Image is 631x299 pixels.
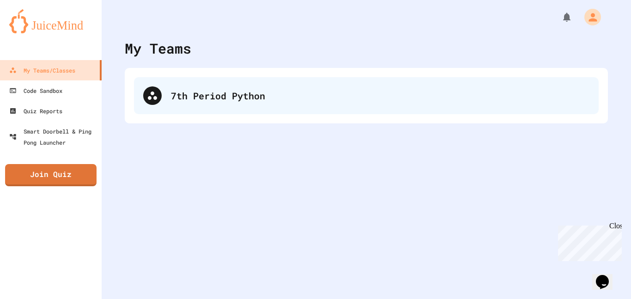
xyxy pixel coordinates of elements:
div: Code Sandbox [9,85,62,96]
div: My Account [575,6,603,28]
div: My Teams [125,38,191,59]
a: Join Quiz [5,164,97,186]
img: logo-orange.svg [9,9,92,33]
iframe: chat widget [554,222,622,261]
div: My Teams/Classes [9,65,75,76]
div: My Notifications [544,9,575,25]
div: Smart Doorbell & Ping Pong Launcher [9,126,98,148]
div: 7th Period Python [171,89,589,103]
div: Quiz Reports [9,105,62,116]
iframe: chat widget [592,262,622,290]
div: Chat with us now!Close [4,4,64,59]
div: 7th Period Python [134,77,599,114]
